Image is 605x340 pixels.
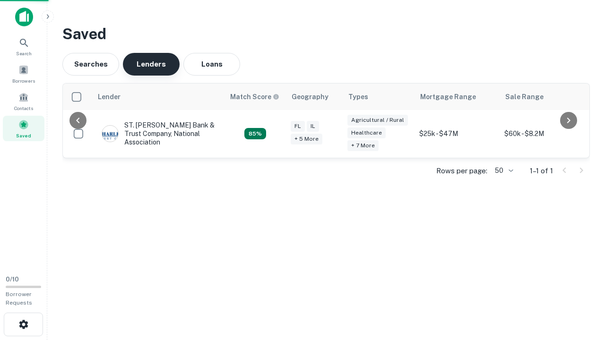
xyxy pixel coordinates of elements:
[530,165,553,177] p: 1–1 of 1
[347,140,379,151] div: + 7 more
[16,132,31,139] span: Saved
[3,61,44,86] a: Borrowers
[6,276,19,283] span: 0 / 10
[415,110,500,158] td: $25k - $47M
[92,84,225,110] th: Lender
[558,264,605,310] iframe: Chat Widget
[348,91,368,102] div: Types
[347,115,408,126] div: Agricultural / Rural
[244,128,266,139] div: Capitalize uses an advanced AI algorithm to match your search with the best lender. The match sco...
[183,53,240,76] button: Loans
[420,91,476,102] div: Mortgage Range
[292,91,328,102] div: Geography
[12,77,35,85] span: Borrowers
[3,34,44,59] a: Search
[500,84,585,110] th: Sale Range
[505,91,544,102] div: Sale Range
[500,110,585,158] td: $60k - $8.2M
[343,84,415,110] th: Types
[225,84,286,110] th: Capitalize uses an advanced AI algorithm to match your search with the best lender. The match sco...
[15,8,33,26] img: capitalize-icon.png
[98,91,121,102] div: Lender
[6,291,32,306] span: Borrower Requests
[230,92,279,102] div: Capitalize uses an advanced AI algorithm to match your search with the best lender. The match sco...
[286,84,343,110] th: Geography
[3,88,44,114] a: Contacts
[230,92,277,102] h6: Match Score
[62,23,590,45] h3: Saved
[415,84,500,110] th: Mortgage Range
[436,165,487,177] p: Rows per page:
[347,127,386,138] div: Healthcare
[3,116,44,141] a: Saved
[291,134,322,144] div: + 5 more
[102,121,215,147] div: ST. [PERSON_NAME] Bank & Trust Company, National Association
[123,53,180,76] button: Lenders
[491,164,515,178] div: 50
[16,50,32,57] span: Search
[291,121,305,132] div: FL
[307,121,319,132] div: IL
[62,53,119,76] button: Searches
[102,126,118,142] img: picture
[14,104,33,112] span: Contacts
